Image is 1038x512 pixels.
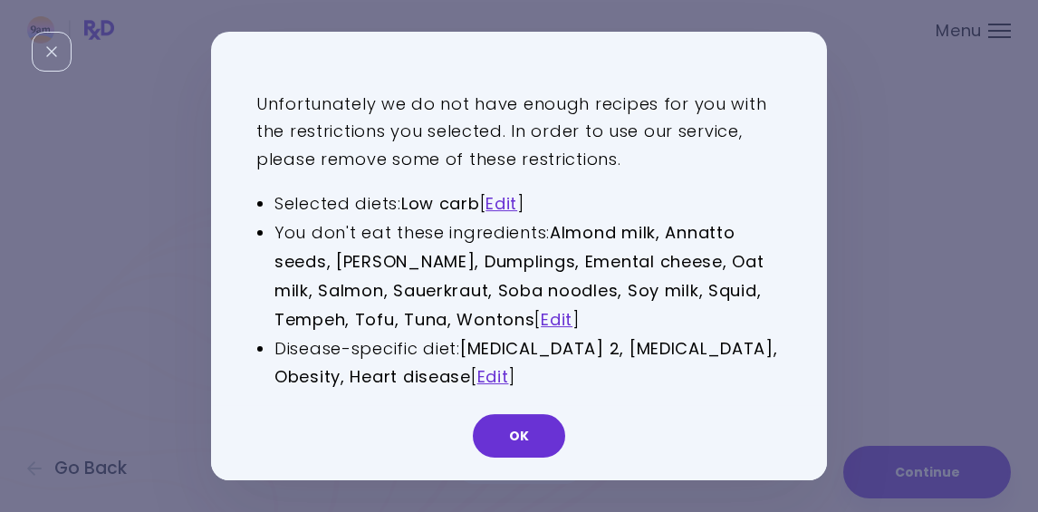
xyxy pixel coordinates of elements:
[274,337,778,389] strong: [MEDICAL_DATA] 2, [MEDICAL_DATA], Obesity, Heart disease
[274,334,782,392] li: Disease-specific diet: [ ]
[274,189,782,218] li: Selected diets: [ ]
[401,192,480,215] strong: Low carb
[541,308,572,331] a: Edit
[274,218,782,333] li: You don't eat these ingredients: [ ]
[477,366,509,389] a: Edit
[485,192,517,215] a: Edit
[274,221,764,331] strong: Almond milk, Annatto seeds, [PERSON_NAME], Dumplings, Emental cheese, Oat milk, Salmon, Sauerkrau...
[32,32,72,72] div: Close
[256,91,782,174] p: Unfortunately we do not have enough recipes for you with the restrictions you selected. In order ...
[473,414,565,458] button: OK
